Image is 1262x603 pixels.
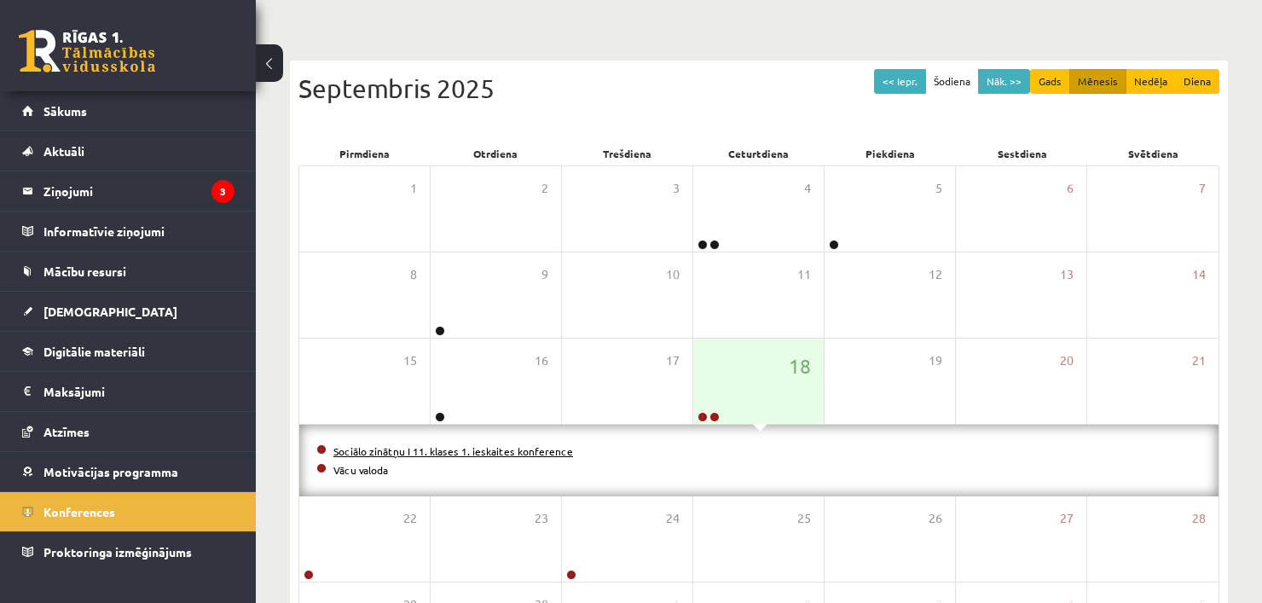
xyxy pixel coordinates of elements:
span: Proktoringa izmēģinājums [43,544,192,560]
div: Ceturtdiena [693,142,825,165]
span: 20 [1060,351,1074,370]
button: Diena [1175,69,1219,94]
legend: Ziņojumi [43,171,234,211]
span: Atzīmes [43,424,90,439]
button: Gads [1030,69,1070,94]
span: 12 [929,265,942,284]
a: Rīgas 1. Tālmācības vidusskola [19,30,155,72]
span: Mācību resursi [43,264,126,279]
span: 17 [666,351,680,370]
a: Proktoringa izmēģinājums [22,532,234,571]
a: Ziņojumi3 [22,171,234,211]
span: 10 [666,265,680,284]
button: Mēnesis [1069,69,1126,94]
a: Informatīvie ziņojumi [22,212,234,251]
span: 25 [797,509,811,528]
span: 21 [1192,351,1206,370]
div: Piekdiena [825,142,956,165]
span: [DEMOGRAPHIC_DATA] [43,304,177,319]
span: 2 [541,179,548,198]
span: 9 [541,265,548,284]
span: 14 [1192,265,1206,284]
span: Digitālie materiāli [43,344,145,359]
button: Nāk. >> [978,69,1030,94]
a: Sākums [22,91,234,130]
span: 22 [403,509,417,528]
span: 5 [935,179,942,198]
div: Svētdiena [1088,142,1219,165]
span: 28 [1192,509,1206,528]
div: Sestdiena [956,142,1087,165]
span: 24 [666,509,680,528]
a: Aktuāli [22,131,234,171]
legend: Maksājumi [43,372,234,411]
div: Septembris 2025 [298,69,1219,107]
span: 8 [410,265,417,284]
a: Vācu valoda [333,463,388,477]
span: Motivācijas programma [43,464,178,479]
span: 27 [1060,509,1074,528]
div: Pirmdiena [298,142,430,165]
a: Mācību resursi [22,252,234,291]
a: Motivācijas programma [22,452,234,491]
span: 4 [804,179,811,198]
a: Konferences [22,492,234,531]
span: 13 [1060,265,1074,284]
button: << Iepr. [874,69,926,94]
span: 19 [929,351,942,370]
span: Sākums [43,103,87,119]
a: Digitālie materiāli [22,332,234,371]
a: Atzīmes [22,412,234,451]
span: 23 [535,509,548,528]
span: Aktuāli [43,143,84,159]
a: Sociālo zinātņu I 11. klases 1. ieskaites konference [333,444,573,458]
span: 3 [673,179,680,198]
span: 11 [797,265,811,284]
a: Maksājumi [22,372,234,411]
span: 18 [789,351,811,380]
button: Šodiena [925,69,979,94]
span: 15 [403,351,417,370]
span: 6 [1067,179,1074,198]
div: Otrdiena [430,142,561,165]
legend: Informatīvie ziņojumi [43,212,234,251]
a: [DEMOGRAPHIC_DATA] [22,292,234,331]
div: Trešdiena [562,142,693,165]
span: Konferences [43,504,115,519]
span: 7 [1199,179,1206,198]
button: Nedēļa [1126,69,1176,94]
span: 1 [410,179,417,198]
span: 26 [929,509,942,528]
i: 3 [211,180,234,203]
span: 16 [535,351,548,370]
